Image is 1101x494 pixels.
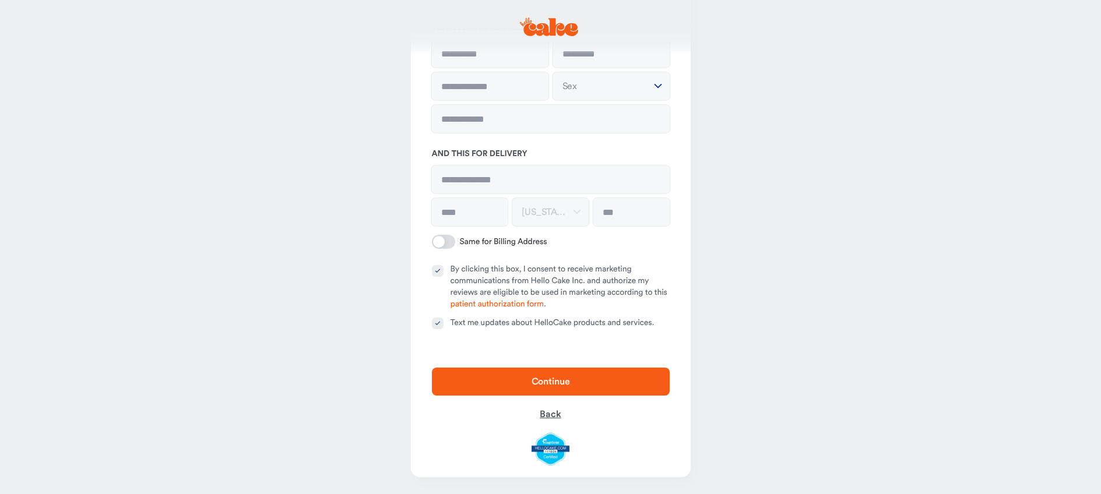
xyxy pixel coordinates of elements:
button: Back [432,400,670,428]
span: Continue [532,377,570,386]
button: Continue [432,368,670,396]
label: Same for Billing Address [460,236,547,248]
button: Text me updates about HelloCake products and services. [432,317,444,329]
button: By clicking this box, I consent to receive marketing communications from Hello Cake Inc. and auth... [432,265,444,277]
img: legit-script-certified.png [532,433,569,465]
div: Text me updates about HelloCake products and services. [451,317,655,333]
div: By clicking this box, I consent to receive marketing communications from Hello Cake Inc. and auth... [451,264,670,310]
span: Back [540,410,561,419]
h2: And this for delivery [432,148,670,160]
a: patient authorization form [451,300,544,308]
